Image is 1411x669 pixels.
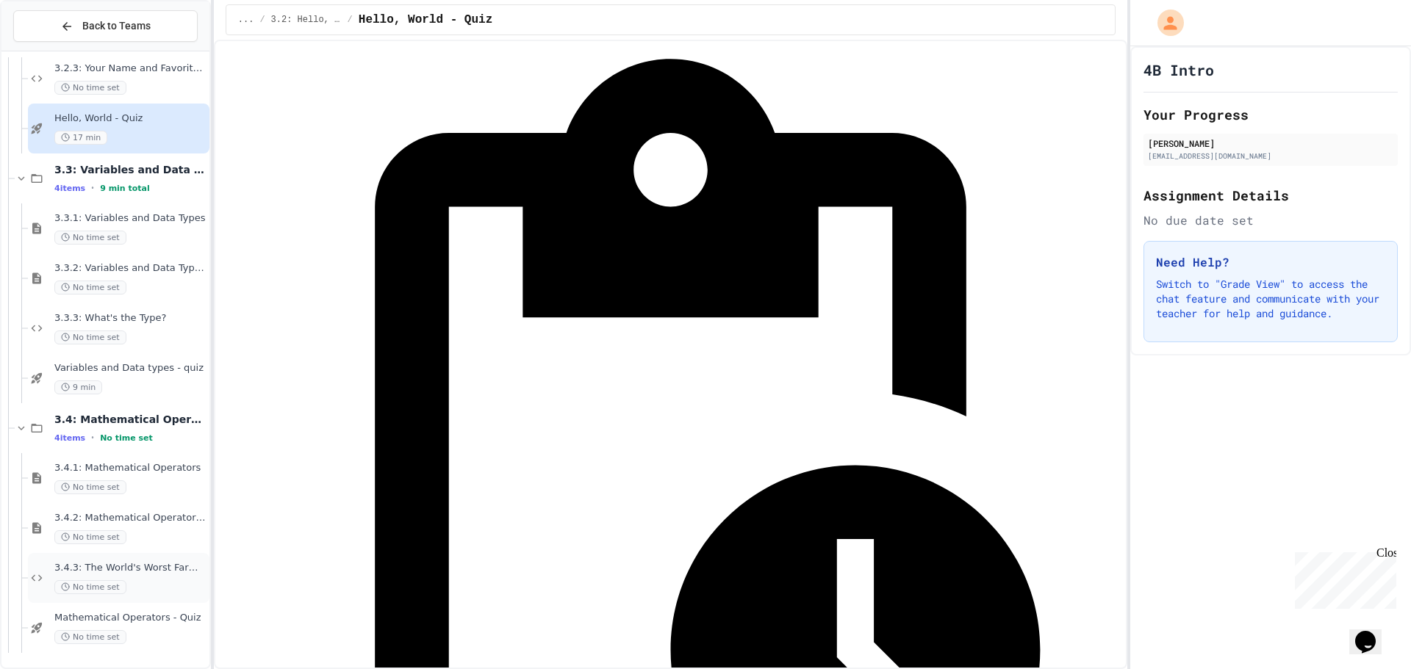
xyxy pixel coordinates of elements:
div: [PERSON_NAME] [1148,137,1393,150]
div: No due date set [1143,211,1398,229]
span: Hello, World - Quiz [359,11,492,29]
span: 3.3.3: What's the Type? [54,312,207,325]
span: 9 min [54,380,102,394]
span: Mathematical Operators - Quiz [54,612,207,624]
span: 3.3.1: Variables and Data Types [54,212,207,225]
span: 3.4: Mathematical Operators [54,413,207,426]
div: [EMAIL_ADDRESS][DOMAIN_NAME] [1148,151,1393,162]
h2: Your Progress [1143,104,1398,125]
span: 17 min [54,131,107,145]
span: Hello, World - Quiz [54,112,207,125]
span: 4 items [54,184,85,193]
iframe: chat widget [1349,610,1396,654]
span: 3.4.2: Mathematical Operators - Review [54,512,207,524]
span: No time set [54,281,126,294]
span: No time set [54,81,126,95]
span: 3.3.2: Variables and Data Types - Review [54,262,207,275]
button: Back to Teams [13,10,198,42]
span: 9 min total [100,184,150,193]
p: Switch to "Grade View" to access the chat feature and communicate with your teacher for help and ... [1156,277,1385,321]
span: Variables and Data types - quiz [54,362,207,375]
span: / [259,14,265,26]
span: No time set [54,580,126,594]
span: No time set [100,433,153,443]
span: • [91,432,94,444]
span: No time set [54,530,126,544]
div: My Account [1142,6,1188,40]
span: • [91,182,94,194]
h3: Need Help? [1156,253,1385,271]
span: No time set [54,330,126,344]
h2: Assignment Details [1143,185,1398,206]
div: Chat with us now!Close [6,6,101,93]
span: No time set [54,231,126,245]
span: No time set [54,630,126,644]
span: Back to Teams [82,18,151,34]
span: 4 items [54,433,85,443]
span: 3.4.1: Mathematical Operators [54,462,207,474]
span: / [348,14,353,26]
span: 3.3: Variables and Data Types [54,163,207,176]
span: 3.2.3: Your Name and Favorite Movie [54,62,207,75]
span: 3.4.3: The World's Worst Farmers Market [54,562,207,574]
iframe: chat widget [1289,546,1396,609]
span: 3.2: Hello, World! [271,14,342,26]
h1: 4B Intro [1143,59,1214,80]
span: No time set [54,480,126,494]
span: ... [238,14,254,26]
